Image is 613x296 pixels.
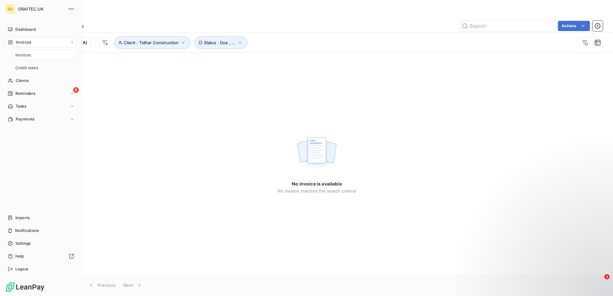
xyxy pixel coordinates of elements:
span: Reminders [15,91,35,96]
button: Status : Due , ... [194,37,248,49]
span: No invoice is available [292,181,341,187]
span: Invoices [15,52,31,58]
span: Help [15,253,24,259]
span: Payments [16,116,34,122]
div: GU [5,4,15,14]
span: Clients [16,78,29,84]
span: 2 [604,274,609,279]
button: Next [120,278,147,292]
span: Invoices [16,39,31,45]
span: GRAITEC UK [18,6,64,12]
a: Help [5,251,77,261]
span: No invoice matches the search criteria [278,188,356,193]
span: Imports [15,215,29,221]
button: Client : Tidhar Construction [114,37,190,49]
span: Settings [15,241,30,246]
button: Actions [558,21,590,31]
span: Status : Due , ... [204,40,236,45]
span: 8 [73,87,79,93]
iframe: Intercom live chat [591,274,607,290]
input: Search [459,21,555,31]
img: empty state [296,134,337,173]
iframe: Intercom notifications message [485,234,613,279]
span: Logout [15,266,28,272]
span: Tasks [16,103,27,109]
span: Dashboard [15,27,36,32]
img: Logo LeanPay [5,282,45,292]
span: Client : Tidhar Construction [124,40,179,45]
span: Credit notes [15,65,38,71]
span: Notifications [15,228,39,234]
button: Previous [84,278,120,292]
